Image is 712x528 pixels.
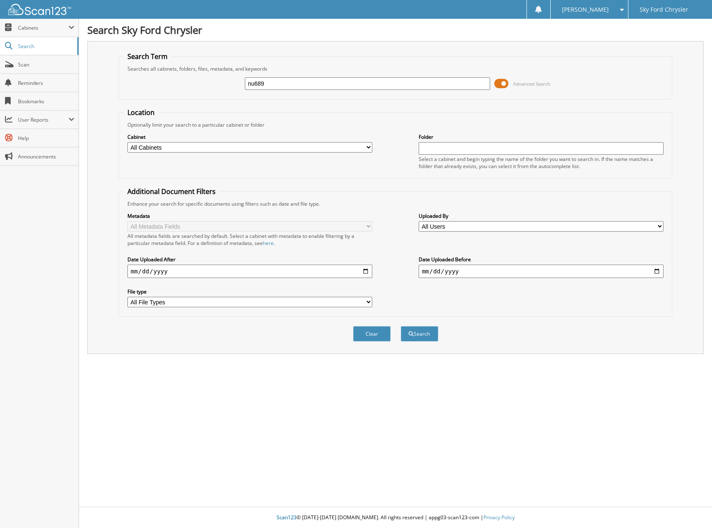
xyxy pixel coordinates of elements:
[513,81,550,87] span: Advanced Search
[8,4,71,15] img: scan123-logo-white.svg
[18,43,73,50] span: Search
[640,7,688,12] span: Sky Ford Chrysler
[127,133,373,140] label: Cabinet
[127,256,373,263] label: Date Uploaded After
[123,121,668,128] div: Optionally limit your search to a particular cabinet or folder
[419,256,664,263] label: Date Uploaded Before
[353,326,391,342] button: Clear
[419,265,664,278] input: end
[401,326,438,342] button: Search
[18,79,74,87] span: Reminders
[18,24,69,31] span: Cabinets
[562,7,609,12] span: [PERSON_NAME]
[419,212,664,219] label: Uploaded By
[18,135,74,142] span: Help
[127,265,373,278] input: start
[670,488,712,528] iframe: Chat Widget
[123,187,220,196] legend: Additional Document Filters
[263,240,274,247] a: here
[123,108,159,117] legend: Location
[18,61,74,68] span: Scan
[419,156,664,170] div: Select a cabinet and begin typing the name of the folder you want to search in. If the name match...
[277,514,297,521] span: Scan123
[127,212,373,219] label: Metadata
[127,288,373,295] label: File type
[123,65,668,72] div: Searches all cabinets, folders, files, metadata, and keywords
[127,232,373,247] div: All metadata fields are searched by default. Select a cabinet with metadata to enable filtering b...
[18,116,69,123] span: User Reports
[79,508,712,528] div: © [DATE]-[DATE] [DOMAIN_NAME]. All rights reserved | appg03-scan123-com |
[483,514,515,521] a: Privacy Policy
[419,133,664,140] label: Folder
[123,52,172,61] legend: Search Term
[87,23,704,37] h1: Search Sky Ford Chrysler
[18,98,74,105] span: Bookmarks
[123,200,668,207] div: Enhance your search for specific documents using filters such as date and file type.
[18,153,74,160] span: Announcements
